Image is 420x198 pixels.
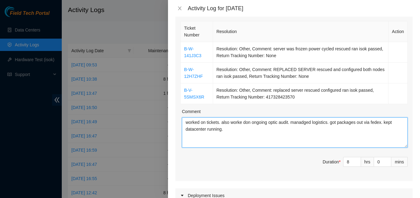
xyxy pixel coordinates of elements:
[361,157,374,167] div: hrs
[184,46,201,58] a: B-W-141J3C3
[213,42,388,63] td: Resolution: Other, Comment: server was frozen power cycled rescued ran isok passed, Return Tracki...
[180,194,184,197] span: caret-right
[182,117,408,148] textarea: Comment
[188,5,413,12] div: Activity Log for [DATE]
[213,63,388,83] td: Resolution: Other, Comment: REPLACED SERVER rescued and configured both nodes ran isok passed, Re...
[175,6,184,11] button: Close
[213,21,388,42] th: Resolution
[181,21,213,42] th: Ticket Number
[184,88,204,99] a: B-V-5SMSX6R
[177,6,182,11] span: close
[213,83,388,104] td: Resolution: Other, Comment: replaced server rescued configured ran isok passed, Return Tracking N...
[323,158,341,165] div: Duration
[182,108,201,115] label: Comment
[184,67,203,79] a: B-W-12H7ZHF
[388,21,408,42] th: Action
[391,157,408,167] div: mins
